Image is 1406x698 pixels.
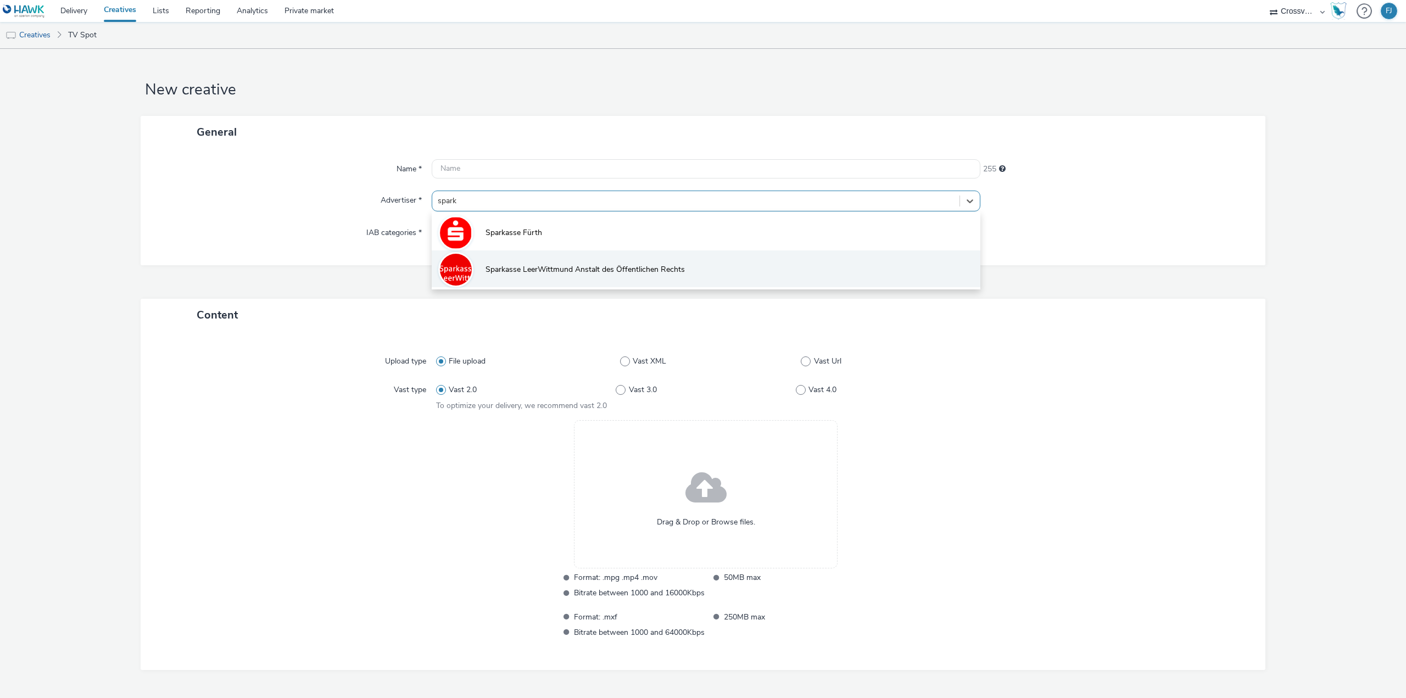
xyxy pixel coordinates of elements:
[983,164,996,175] span: 255
[440,217,472,249] img: Sparkasse Fürth
[808,384,836,395] span: Vast 4.0
[5,30,16,41] img: tv
[449,356,486,367] span: File upload
[3,4,45,18] img: undefined Logo
[724,571,855,584] span: 50MB max
[432,159,980,178] input: Name
[629,384,657,395] span: Vast 3.0
[574,587,705,599] span: Bitrate between 1000 and 16000Kbps
[392,159,426,175] label: Name *
[999,164,1006,175] div: Maximum 255 characters
[486,227,542,238] span: Sparkasse Fürth
[657,517,755,528] span: Drag & Drop or Browse files.
[381,351,431,367] label: Upload type
[574,626,705,639] span: Bitrate between 1000 and 64000Kbps
[574,571,705,584] span: Format: .mpg .mp4 .mov
[436,400,607,411] span: To optimize your delivery, we recommend vast 2.0
[376,191,426,206] label: Advertiser *
[1330,2,1351,20] a: Hawk Academy
[724,611,855,623] span: 250MB max
[574,611,705,623] span: Format: .mxf
[362,223,426,238] label: IAB categories *
[1386,3,1392,19] div: FJ
[141,80,1265,100] h1: New creative
[389,380,431,395] label: Vast type
[197,308,238,322] span: Content
[197,125,237,139] span: General
[814,356,841,367] span: Vast Url
[449,384,477,395] span: Vast 2.0
[63,22,102,48] a: TV Spot
[440,254,472,286] img: Sparkasse LeerWittmund Anstalt des Öffentlichen Rechts
[1330,2,1347,20] img: Hawk Academy
[486,264,685,275] span: Sparkasse LeerWittmund Anstalt des Öffentlichen Rechts
[633,356,666,367] span: Vast XML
